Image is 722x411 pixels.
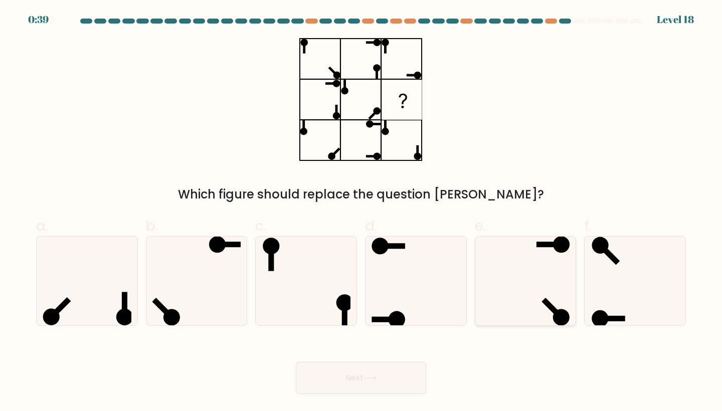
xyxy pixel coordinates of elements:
[146,216,158,236] span: b.
[657,12,694,27] div: Level 18
[36,216,48,236] span: a.
[365,216,377,236] span: d.
[475,216,486,236] span: e.
[42,185,680,203] div: Which figure should replace the question [PERSON_NAME]?
[255,216,266,236] span: c.
[28,12,49,27] div: 0:39
[584,216,591,236] span: f.
[296,362,426,394] button: Next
